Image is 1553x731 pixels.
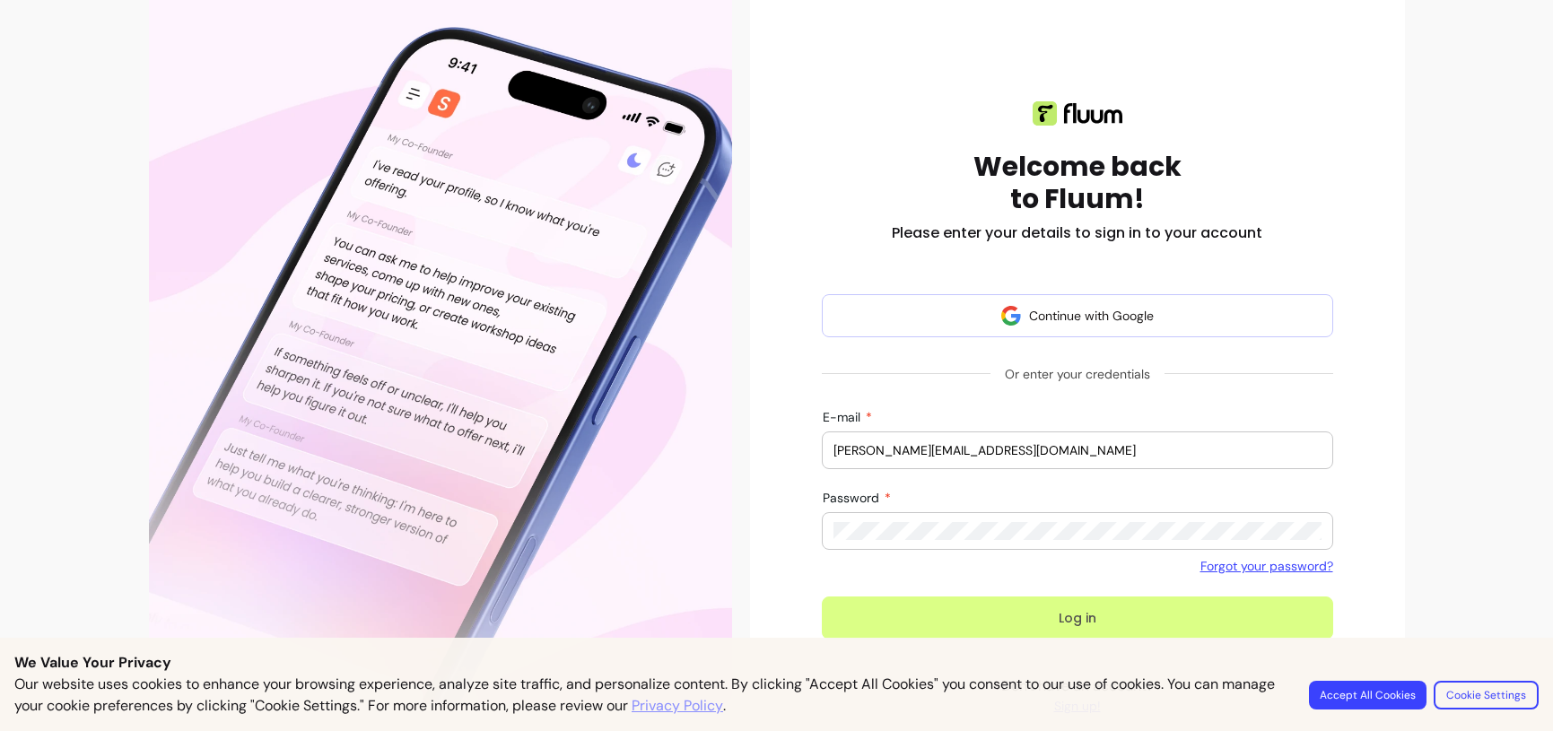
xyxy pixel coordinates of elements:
[1309,681,1426,709] button: Accept All Cookies
[892,222,1262,244] h2: Please enter your details to sign in to your account
[823,409,864,425] span: E-mail
[1000,305,1022,326] img: avatar
[1033,101,1122,126] img: Fluum logo
[1200,557,1333,575] a: Forgot your password?
[990,358,1165,390] span: Or enter your credentials
[833,522,1322,540] input: Password
[14,674,1287,717] p: Our website uses cookies to enhance your browsing experience, analyze site traffic, and personali...
[14,652,1539,674] p: We Value Your Privacy
[632,695,723,717] a: Privacy Policy
[973,151,1182,215] h1: Welcome back to Fluum!
[823,490,883,506] span: Password
[1434,681,1539,709] button: Cookie Settings
[833,441,1322,459] input: E-mail
[822,294,1333,337] button: Continue with Google
[822,596,1333,640] button: Log in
